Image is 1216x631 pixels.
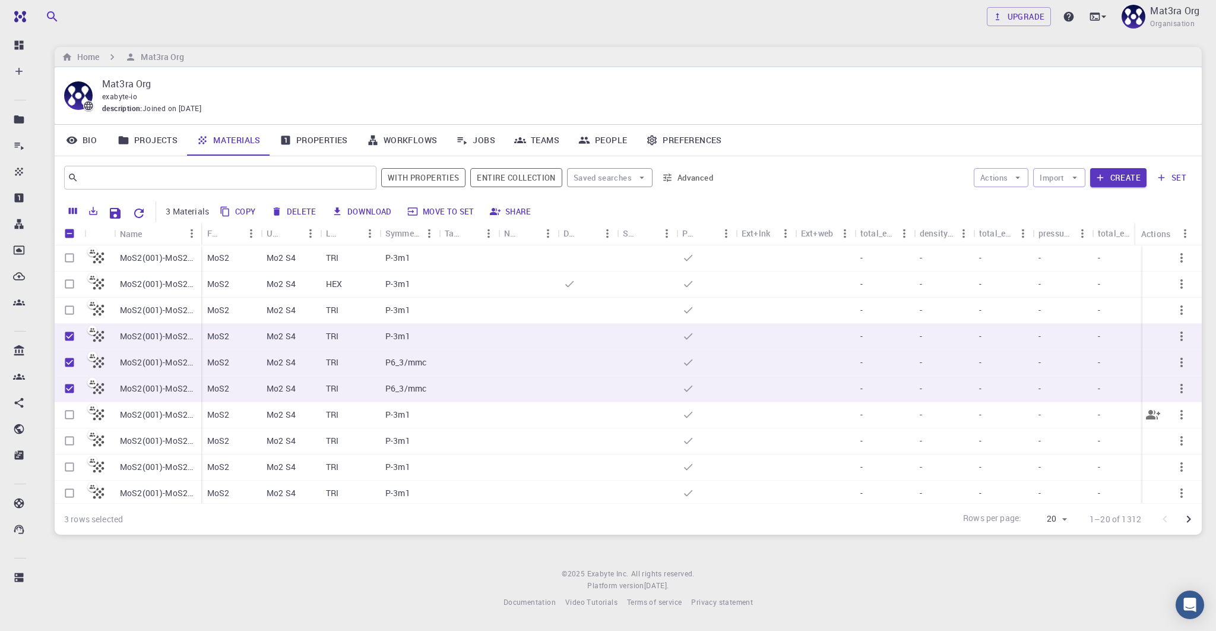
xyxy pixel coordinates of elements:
p: - [1038,435,1041,447]
img: logo [9,11,26,23]
div: Unit Cell Formula [267,222,282,245]
p: - [979,278,981,290]
p: P-3m1 [385,330,410,342]
p: TRI [326,487,338,499]
div: Formula [201,222,261,245]
div: Public [682,222,698,245]
button: Save Explorer Settings [103,201,127,225]
span: Show only materials with calculated properties [381,168,466,187]
button: Saved searches [567,168,653,187]
p: MoS2 [207,461,230,473]
div: Name [120,222,142,245]
button: Move to set [404,202,479,221]
div: Ext+lnk [736,222,795,245]
p: 1–20 of 1312 [1090,513,1141,525]
p: - [1038,383,1041,395]
div: Ext+lnk [742,222,770,245]
p: - [920,487,922,499]
div: Lattice [326,222,341,245]
button: Sort [460,224,479,243]
div: Default [563,222,579,245]
p: - [1038,330,1041,342]
p: - [1098,356,1100,368]
button: Share [1139,400,1167,429]
div: 20 [1026,510,1071,528]
button: Menu [717,224,736,243]
button: Actions [974,168,1029,187]
a: Materials [187,125,270,156]
button: Reset Explorer Settings [127,201,151,225]
p: - [979,252,981,264]
p: - [920,304,922,316]
p: MoS2 [207,487,230,499]
p: P-3m1 [385,278,410,290]
p: TRI [326,356,338,368]
p: MoS2 [207,252,230,264]
span: Exabyte Inc. [587,569,629,578]
p: - [979,435,981,447]
a: People [569,125,636,156]
button: Menu [360,224,379,243]
div: Lattice [320,222,379,245]
div: pressure (:dft:gga:pbe) [1033,222,1092,245]
div: Tags [445,222,460,245]
a: Workflows [357,125,447,156]
p: - [1098,383,1100,395]
button: Export [83,201,103,220]
p: MoS2(001)-MoS2(001), Interface 60.0 degrees [120,330,195,342]
p: MoS2(001)-MoS2(001), Interface 60.0 degrees [120,252,195,264]
div: total_energy (vasp:dft:gga:pbe) [854,222,914,245]
p: P-3m1 [385,487,410,499]
button: Delete [268,202,321,221]
p: MoS2 [207,409,230,421]
p: P6_3/mmc [385,383,426,395]
p: Rows per page: [963,512,1021,526]
button: Menu [1014,224,1033,243]
p: - [1098,487,1100,499]
p: HEX [326,278,342,290]
a: Exabyte Inc. [587,568,629,580]
p: - [1098,278,1100,290]
a: Projects [108,125,187,156]
span: Filter throughout whole library including sets (folders) [470,168,562,187]
p: Mat3ra Org [102,77,1183,91]
button: Menu [598,224,617,243]
p: Mat3ra Org [1150,4,1199,18]
p: - [979,383,981,395]
div: total_energy (qe:dft:gga:pbe) [1092,222,1151,245]
span: Organisation [1150,18,1195,30]
span: © 2025 [562,568,587,580]
button: Menu [1176,224,1195,243]
p: P-3m1 [385,461,410,473]
span: exabyte-io [102,92,137,101]
p: MoS2 [207,330,230,342]
p: MoS2 [207,304,230,316]
button: Menu [539,224,558,243]
p: - [860,330,863,342]
div: Public [676,222,736,245]
p: MoS2(001)-MoS2(001), Interface 60.0 degrees [120,487,195,499]
div: Open Intercom Messenger [1176,591,1204,619]
a: Documentation [503,597,556,608]
button: Sort [282,224,301,243]
p: - [979,461,981,473]
button: Menu [420,224,439,243]
button: Menu [479,224,498,243]
p: - [860,409,863,421]
div: density_of_states (qe:dft:gga:pbe) [914,222,973,245]
p: - [920,278,922,290]
button: Share [486,202,536,221]
button: Download [328,202,397,221]
button: Sort [223,224,242,243]
span: Video Tutorials [565,597,617,607]
div: Shared [623,222,638,245]
a: Preferences [636,125,731,156]
span: Terms of service [627,597,682,607]
div: total_energy (qe:dft:gga:pbe) [1098,222,1132,245]
div: Unit Cell Formula [261,222,320,245]
p: P-3m1 [385,304,410,316]
button: Menu [895,224,914,243]
button: Sort [698,224,717,243]
a: Video Tutorials [565,597,617,608]
p: Mo2 S4 [267,383,296,395]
